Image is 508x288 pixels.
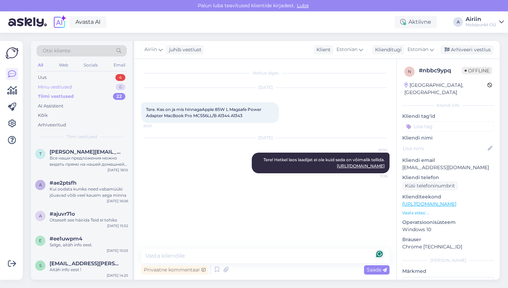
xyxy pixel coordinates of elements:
div: Все наши предложения можно видеть прямо на нашей домашней странице: [URL][DOMAIN_NAME] Если рядом... [50,155,128,167]
div: Kõik [38,112,48,119]
div: All [37,61,44,70]
div: juhib vestlust [166,46,201,53]
div: Uus [38,74,46,81]
span: Airiin [144,46,157,53]
div: [DATE] 16:06 [107,198,128,204]
span: #ae2ptsfh [50,180,76,186]
input: Lisa tag [402,121,494,132]
div: [DATE] 14:25 [107,273,128,278]
div: [DATE] 15:05 [107,248,128,253]
div: [PERSON_NAME] [402,257,494,264]
span: Tere! Hetkel laos laadijat ei ole kuid seda on võimalik tellida. [263,157,385,168]
span: a [39,213,42,218]
div: Kui oodata kuniks need vabamüüki jõuavad võib veel kauem aega minna [50,186,128,198]
div: [DATE] [141,84,390,91]
p: Brauser [402,236,494,243]
div: Arhiveeritud [38,122,66,128]
p: [EMAIL_ADDRESS][DOMAIN_NAME] [402,164,494,171]
div: # nbbc9ypq [419,66,462,75]
span: Airiin [362,147,387,152]
p: Chrome [TECHNICAL_ID] [402,243,494,250]
div: [GEOGRAPHIC_DATA], [GEOGRAPHIC_DATA] [404,82,487,96]
div: Socials [82,61,99,70]
div: [DATE] [141,135,390,141]
span: thomas.mindar@gmail.com [50,149,121,155]
span: #ajuvr71o [50,211,75,217]
span: n [408,69,411,74]
span: 11:36 [362,174,387,179]
div: 6 [116,84,125,91]
div: Tiimi vestlused [38,93,74,100]
p: Vaata edasi ... [402,210,494,216]
div: Kliendi info [402,102,494,109]
span: #ee1uwpm4 [50,236,82,242]
span: simson.oliver@gmail.com [50,260,121,267]
span: Estonian [407,46,428,53]
div: Privaatne kommentaar [141,265,208,275]
div: [DATE] 15:52 [107,223,128,228]
span: t [39,151,42,156]
a: [URL][DOMAIN_NAME] [337,163,385,168]
span: e [39,238,42,243]
img: explore-ai [52,15,67,29]
span: a [39,182,42,187]
span: Otsi kliente [43,47,70,54]
div: Aitäh info eest ! [50,267,128,273]
p: Kliendi nimi [402,134,494,142]
div: [DATE] 18:10 [107,167,128,173]
div: Klient [314,46,331,53]
div: Otseselt see häirida Teid ei tohiks [50,217,128,223]
span: Estonian [336,46,357,53]
div: 4 [115,74,125,81]
div: Email [112,61,127,70]
p: Kliendi telefon [402,174,494,181]
p: Windows 10 [402,226,494,233]
span: Tiimi vestlused [66,134,97,140]
div: Arhiveeri vestlus [440,45,494,54]
a: [URL][DOMAIN_NAME] [402,201,456,207]
p: Klienditeekond [402,193,494,200]
div: Klienditugi [372,46,402,53]
div: Aktiivne [395,16,437,28]
div: Minu vestlused [38,84,72,91]
p: Operatsioonisüsteem [402,219,494,226]
div: A [453,17,463,27]
div: Mobipunkt OÜ [466,22,496,28]
div: AI Assistent [38,103,63,110]
input: Lisa nimi [403,145,486,152]
span: Luba [295,2,311,9]
a: Avasta AI [70,16,106,28]
div: Vestlus algas [141,70,390,76]
span: s [39,263,42,268]
div: 22 [113,93,125,100]
div: Web [58,61,70,70]
img: Askly Logo [6,47,19,60]
span: 20:21 [143,123,169,128]
div: Airiin [466,17,496,22]
div: Selge, aitäh info eest. [50,242,128,248]
p: Kliendi email [402,157,494,164]
p: Kliendi tag'id [402,113,494,120]
p: Märkmed [402,268,494,275]
span: Tere. Kas on ja mis hinnagaApple 85W L Magsafe Power Adapter MacBook Pro MC556LL/B A1344 A1343 [146,107,262,118]
span: Offline [462,67,492,74]
span: Saada [367,267,387,273]
div: Küsi telefoninumbrit [402,181,458,191]
a: AiriinMobipunkt OÜ [466,17,504,28]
